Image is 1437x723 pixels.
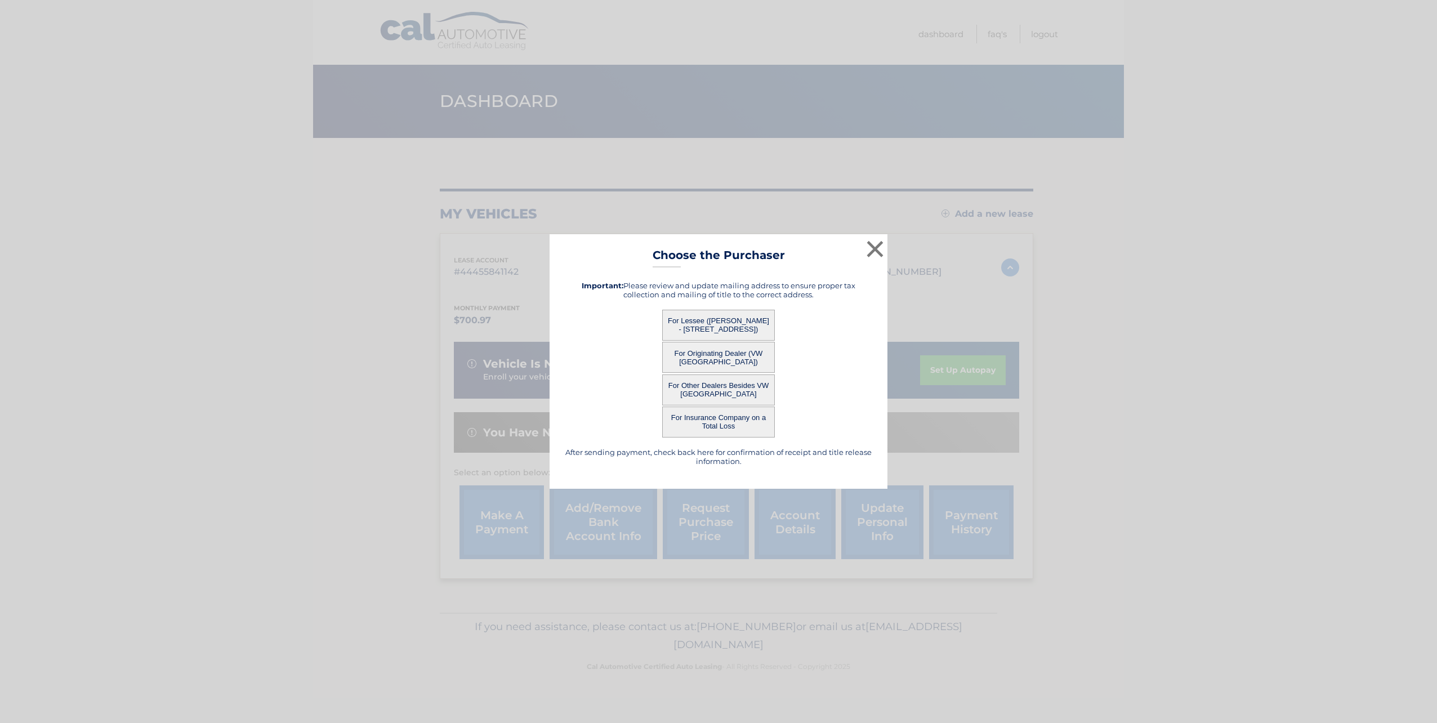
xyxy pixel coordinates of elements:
[662,407,775,438] button: For Insurance Company on a Total Loss
[653,248,785,268] h3: Choose the Purchaser
[662,310,775,341] button: For Lessee ([PERSON_NAME] - [STREET_ADDRESS])
[864,238,886,260] button: ×
[564,281,873,299] h5: Please review and update mailing address to ensure proper tax collection and mailing of title to ...
[582,281,623,290] strong: Important:
[662,342,775,373] button: For Originating Dealer (VW [GEOGRAPHIC_DATA])
[662,374,775,405] button: For Other Dealers Besides VW [GEOGRAPHIC_DATA]
[564,448,873,466] h5: After sending payment, check back here for confirmation of receipt and title release information.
